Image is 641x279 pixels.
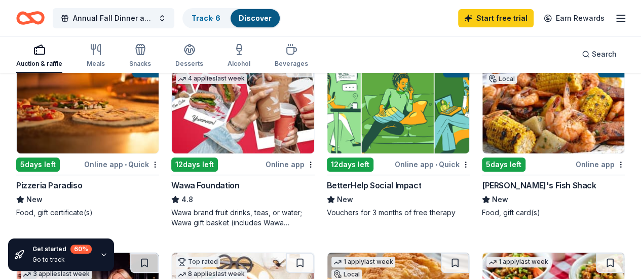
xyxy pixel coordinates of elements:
div: Meals [87,60,105,68]
div: 1 apply last week [486,257,550,267]
div: Vouchers for 3 months of free therapy [327,208,470,218]
div: Top rated [176,257,220,267]
a: Image for Wawa FoundationTop rated4 applieslast week12days leftOnline appWawa Foundation4.8Wawa b... [171,57,314,228]
button: Meals [87,39,105,73]
a: Start free trial [458,9,534,27]
a: Home [16,6,45,30]
button: Beverages [275,39,308,73]
button: Alcohol [228,39,250,73]
div: Online app [576,158,625,171]
span: Annual Fall Dinner and Auction [73,12,154,24]
span: New [492,193,508,206]
a: Image for Pizzeria ParadisoLocal5days leftOnline app•QuickPizzeria ParadisoNewFood, gift certific... [16,57,159,218]
div: Wawa brand fruit drinks, teas, or water; Wawa gift basket (includes Wawa products and coupons) [171,208,314,228]
div: Alcohol [228,60,250,68]
div: Beverages [275,60,308,68]
span: New [337,193,353,206]
img: Image for BetterHelp Social Impact [327,57,469,153]
div: Get started [32,245,92,254]
button: Auction & raffle [16,39,62,73]
img: Image for Ford's Fish Shack [482,57,624,153]
a: Earn Rewards [538,9,611,27]
div: Food, gift certificate(s) [16,208,159,218]
span: 4.8 [181,193,193,206]
div: Auction & raffle [16,60,62,68]
button: Track· 6Discover [182,8,281,28]
div: 5 days left [16,157,60,172]
img: Image for Pizzeria Paradiso [17,57,159,153]
span: • [435,161,437,169]
span: New [26,193,43,206]
div: 60 % [70,245,92,254]
div: Snacks [129,60,151,68]
button: Annual Fall Dinner and Auction [53,8,174,28]
div: [PERSON_NAME]'s Fish Shack [482,179,596,191]
a: Discover [239,14,272,22]
div: BetterHelp Social Impact [327,179,421,191]
div: Pizzeria Paradiso [16,179,82,191]
div: 12 days left [171,157,218,172]
a: Image for Ford's Fish Shack1 applylast weekLocal5days leftOnline app[PERSON_NAME]'s Fish ShackNew... [482,57,625,218]
div: Wawa Foundation [171,179,239,191]
div: 12 days left [327,157,373,172]
img: Image for Wawa Foundation [172,57,314,153]
div: Go to track [32,256,92,264]
div: Desserts [175,60,203,68]
div: Online app Quick [84,158,159,171]
div: Online app Quick [395,158,470,171]
a: Image for BetterHelp Social Impact27 applieslast week12days leftOnline app•QuickBetterHelp Social... [327,57,470,218]
a: Track· 6 [192,14,220,22]
div: Local [486,74,517,84]
span: • [125,161,127,169]
span: Search [592,48,617,60]
div: 1 apply last week [331,257,395,267]
button: Search [574,44,625,64]
div: 4 applies last week [176,73,247,84]
div: 5 days left [482,157,525,172]
div: Online app [266,158,315,171]
div: Food, gift card(s) [482,208,625,218]
button: Desserts [175,39,203,73]
button: Snacks [129,39,151,73]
